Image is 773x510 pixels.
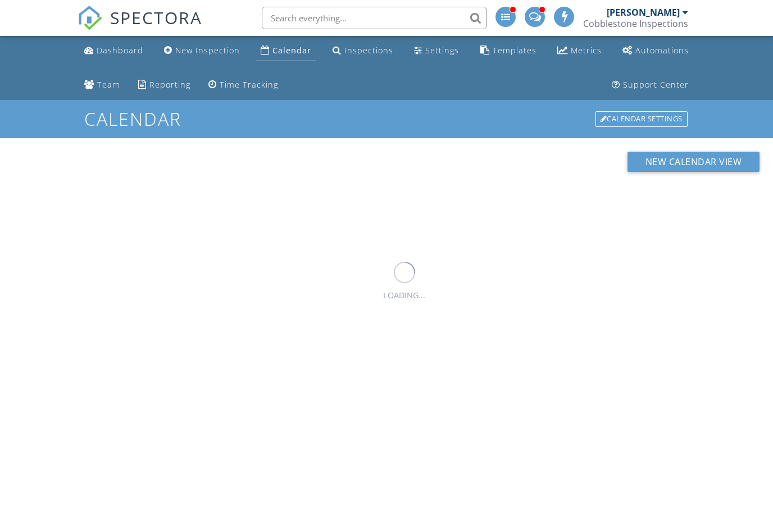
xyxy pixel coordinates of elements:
[134,75,195,95] a: Reporting
[594,110,689,128] a: Calendar Settings
[272,45,311,56] div: Calendar
[623,79,689,90] div: Support Center
[595,111,688,127] div: Calendar Settings
[78,15,202,39] a: SPECTORA
[204,75,283,95] a: Time Tracking
[262,7,486,29] input: Search everything...
[80,75,125,95] a: Team
[220,79,278,90] div: Time Tracking
[160,40,244,61] a: New Inspection
[583,18,688,29] div: Cobblestone Inspections
[84,109,688,129] h1: Calendar
[175,45,240,56] div: New Inspection
[149,79,190,90] div: Reporting
[476,40,541,61] a: Templates
[344,45,393,56] div: Inspections
[110,6,202,29] span: SPECTORA
[80,40,148,61] a: Dashboard
[97,45,143,56] div: Dashboard
[607,75,693,95] a: Support Center
[97,79,120,90] div: Team
[607,7,680,18] div: [PERSON_NAME]
[78,6,102,30] img: The Best Home Inspection Software - Spectora
[410,40,463,61] a: Settings
[328,40,398,61] a: Inspections
[256,40,316,61] a: Calendar
[553,40,606,61] a: Metrics
[383,289,425,302] div: LOADING...
[493,45,536,56] div: Templates
[425,45,459,56] div: Settings
[618,40,693,61] a: Automations (Advanced)
[571,45,602,56] div: Metrics
[628,152,760,172] button: New Calendar View
[635,45,689,56] div: Automations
